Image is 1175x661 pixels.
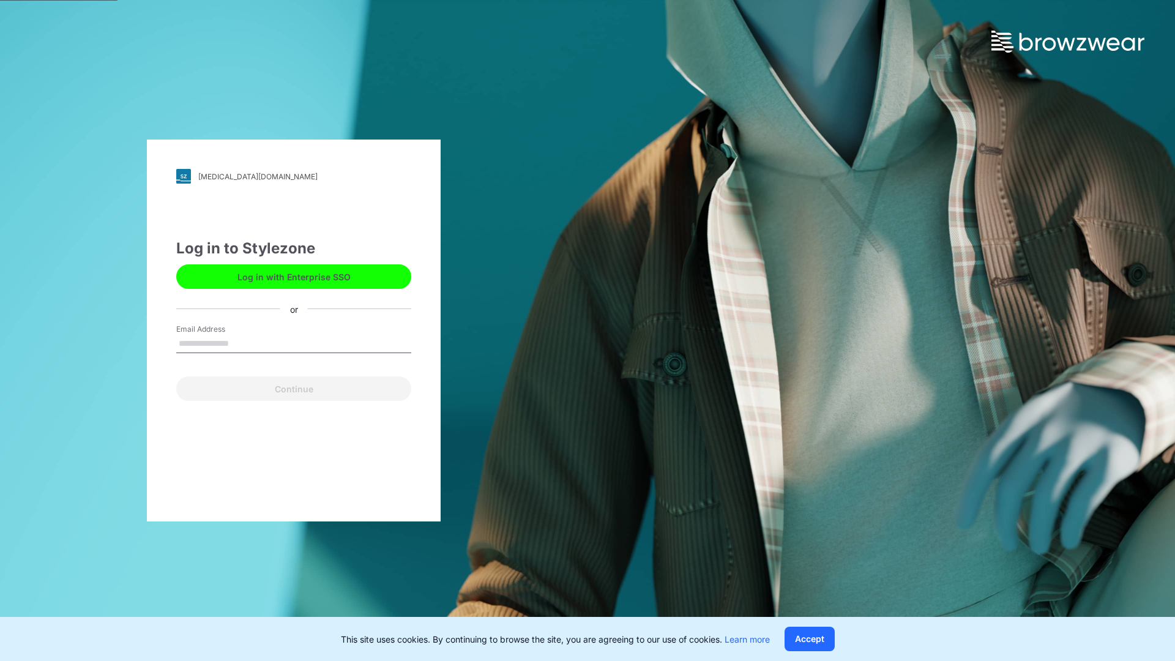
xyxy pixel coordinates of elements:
[176,169,411,184] a: [MEDICAL_DATA][DOMAIN_NAME]
[341,633,770,646] p: This site uses cookies. By continuing to browse the site, you are agreeing to our use of cookies.
[176,237,411,260] div: Log in to Stylezone
[991,31,1144,53] img: browzwear-logo.73288ffb.svg
[785,627,835,651] button: Accept
[176,324,262,335] label: Email Address
[280,302,308,315] div: or
[198,172,318,181] div: [MEDICAL_DATA][DOMAIN_NAME]
[176,169,191,184] img: svg+xml;base64,PHN2ZyB3aWR0aD0iMjgiIGhlaWdodD0iMjgiIHZpZXdCb3g9IjAgMCAyOCAyOCIgZmlsbD0ibm9uZSIgeG...
[725,634,770,644] a: Learn more
[176,264,411,289] button: Log in with Enterprise SSO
